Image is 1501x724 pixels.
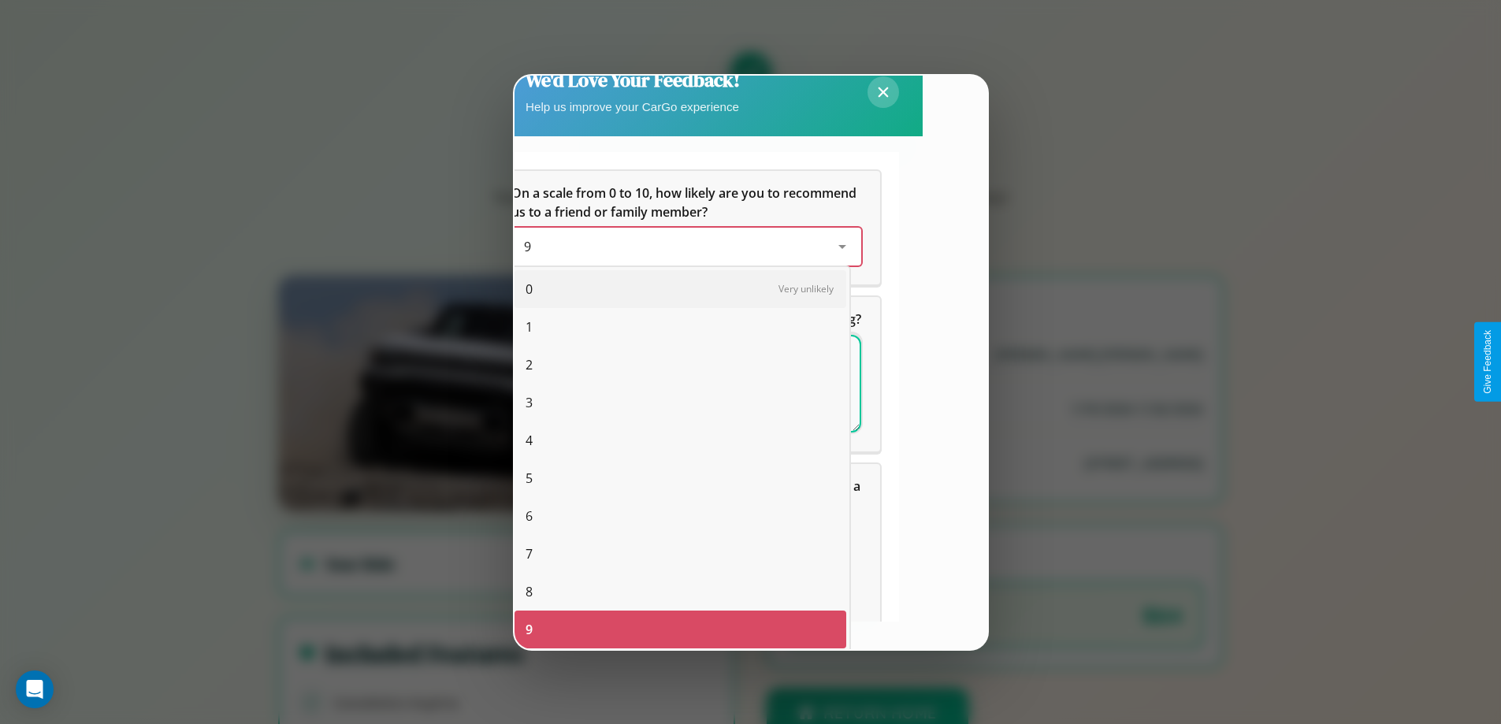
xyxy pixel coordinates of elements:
p: Help us improve your CarGo experience [526,96,740,117]
div: Give Feedback [1482,330,1493,394]
span: 2 [526,355,533,374]
span: 4 [526,431,533,450]
div: 8 [515,573,846,611]
span: 8 [526,582,533,601]
div: On a scale from 0 to 10, how likely are you to recommend us to a friend or family member? [511,228,861,265]
span: On a scale from 0 to 10, how likely are you to recommend us to a friend or family member? [511,184,860,221]
h5: On a scale from 0 to 10, how likely are you to recommend us to a friend or family member? [511,184,861,221]
div: 3 [515,384,846,421]
div: 6 [515,497,846,535]
h2: We'd Love Your Feedback! [526,67,740,93]
span: 5 [526,469,533,488]
span: 1 [526,317,533,336]
span: What can we do to make your experience more satisfying? [511,310,861,328]
span: 0 [526,280,533,299]
div: On a scale from 0 to 10, how likely are you to recommend us to a friend or family member? [492,171,880,284]
span: Which of the following features do you value the most in a vehicle? [511,477,864,514]
span: 7 [526,544,533,563]
span: 9 [526,620,533,639]
div: 10 [515,648,846,686]
span: 6 [526,507,533,525]
div: 0 [515,270,846,308]
div: 9 [515,611,846,648]
div: 2 [515,346,846,384]
span: 3 [526,393,533,412]
span: 9 [524,238,531,255]
div: 4 [515,421,846,459]
div: 1 [515,308,846,346]
div: Open Intercom Messenger [16,670,54,708]
div: 5 [515,459,846,497]
span: Very unlikely [778,282,834,295]
div: 7 [515,535,846,573]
